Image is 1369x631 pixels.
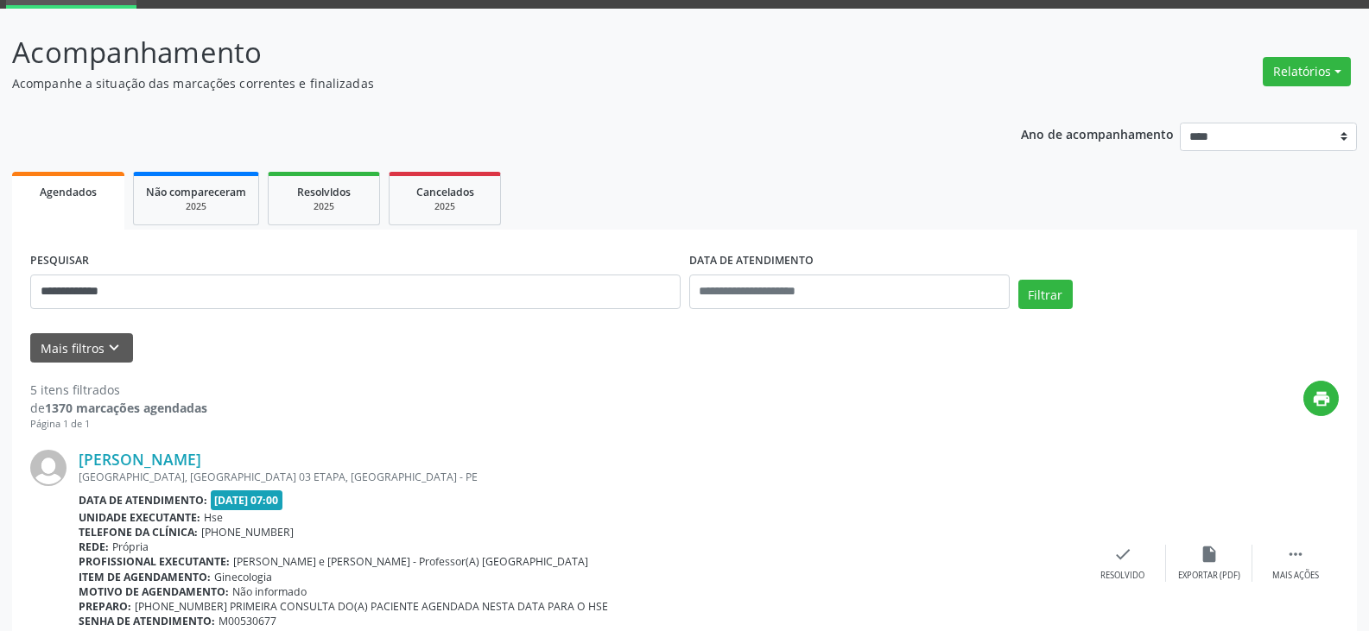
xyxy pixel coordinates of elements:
[79,599,131,614] b: Preparo:
[12,74,954,92] p: Acompanhe a situação das marcações correntes e finalizadas
[79,614,215,628] b: Senha de atendimento:
[12,31,954,74] p: Acompanhamento
[1113,545,1132,564] i: check
[79,493,207,508] b: Data de atendimento:
[79,570,211,584] b: Item de agendamento:
[1286,545,1305,564] i: 
[30,450,67,486] img: img
[146,200,246,213] div: 2025
[1200,545,1219,564] i: insert_drive_file
[79,540,109,554] b: Rede:
[135,599,608,614] span: [PHONE_NUMBER] PRIMEIRA CONSULTA DO(A) PACIENTE AGENDADA NESTA DATA PARA O HSE
[79,584,229,599] b: Motivo de agendamento:
[112,540,149,554] span: Própria
[402,200,488,213] div: 2025
[233,554,588,569] span: [PERSON_NAME] e [PERSON_NAME] - Professor(A) [GEOGRAPHIC_DATA]
[1263,57,1351,86] button: Relatórios
[105,338,124,357] i: keyboard_arrow_down
[79,510,200,525] b: Unidade executante:
[232,584,307,599] span: Não informado
[1021,123,1174,144] p: Ano de acompanhamento
[1018,280,1073,309] button: Filtrar
[79,470,1080,484] div: [GEOGRAPHIC_DATA], [GEOGRAPHIC_DATA] 03 ETAPA, [GEOGRAPHIC_DATA] - PE
[689,248,814,274] label: DATA DE ATENDIMENTO
[30,248,89,274] label: PESQUISAR
[1312,389,1331,408] i: print
[79,554,230,569] b: Profissional executante:
[416,185,474,199] span: Cancelados
[1100,570,1144,582] div: Resolvido
[1272,570,1319,582] div: Mais ações
[297,185,351,199] span: Resolvidos
[214,570,272,584] span: Ginecologia
[45,400,207,416] strong: 1370 marcações agendadas
[1178,570,1240,582] div: Exportar (PDF)
[219,614,276,628] span: M00530677
[30,417,207,432] div: Página 1 de 1
[40,185,97,199] span: Agendados
[30,381,207,399] div: 5 itens filtrados
[79,525,198,540] b: Telefone da clínica:
[79,450,201,469] a: [PERSON_NAME]
[204,510,223,525] span: Hse
[30,333,133,363] button: Mais filtroskeyboard_arrow_down
[201,525,294,540] span: [PHONE_NUMBER]
[211,490,283,510] span: [DATE] 07:00
[281,200,367,213] div: 2025
[30,399,207,417] div: de
[1303,381,1339,416] button: print
[146,185,246,199] span: Não compareceram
